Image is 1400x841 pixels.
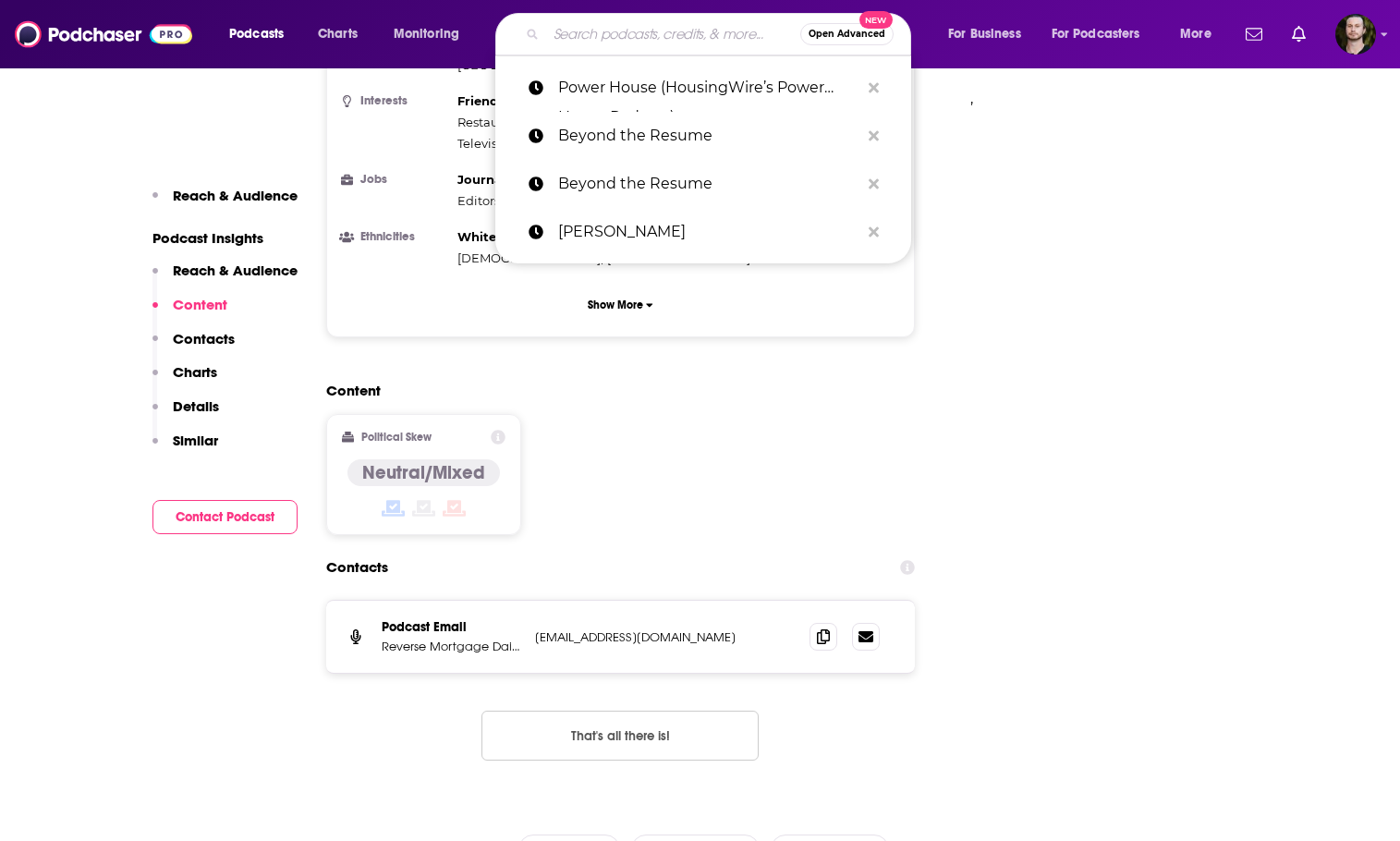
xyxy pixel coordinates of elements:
[216,19,308,49] button: open menu
[513,13,929,55] div: Search podcasts, credits, & more...
[342,174,450,186] h3: Jobs
[457,248,603,269] span: ,
[948,21,1021,47] span: For Business
[558,160,859,208] p: Beyond the Resume
[457,226,577,248] span: ,
[935,19,1044,49] button: open menu
[318,21,358,47] span: Charts
[152,330,235,364] button: Contacts
[1167,19,1235,49] button: open menu
[535,629,780,645] p: [EMAIL_ADDRESS][DOMAIN_NAME]
[173,330,235,347] p: Contacts
[809,30,885,39] span: Open Advanced
[326,382,901,399] h2: Content
[457,112,628,133] span: ,
[173,187,298,204] p: Reach & Audience
[382,639,520,654] p: Reverse Mortgage Daily
[342,95,450,107] h3: Interests
[1335,14,1376,55] button: Show profile menu
[495,208,911,256] a: [PERSON_NAME]
[152,229,298,247] p: Podcast Insights
[457,190,503,212] span: ,
[457,136,558,151] span: Television & Film
[495,112,911,160] a: Beyond the Resume
[173,432,218,449] p: Similar
[1335,14,1376,55] img: User Profile
[173,363,217,381] p: Charts
[173,262,298,279] p: Reach & Audience
[457,169,599,190] span: ,
[457,172,596,187] span: Journalists/Reporters
[1335,14,1376,55] span: Logged in as OutlierAudio
[326,550,388,585] h2: Contacts
[15,17,192,52] img: Podchaser - Follow, Share and Rate Podcasts
[546,19,800,49] input: Search podcasts, credits, & more...
[1052,21,1140,47] span: For Podcasters
[558,112,859,160] p: Beyond the Resume
[152,296,227,330] button: Content
[1040,19,1167,49] button: open menu
[457,229,574,244] span: White / Caucasian
[152,397,219,432] button: Details
[558,208,859,256] p: Alka Sharma
[859,11,893,29] span: New
[495,64,911,112] a: Power House (HousingWire’s Power House Podcast)
[382,619,520,635] p: Podcast Email
[361,431,432,444] h2: Political Skew
[152,363,217,397] button: Charts
[342,231,450,243] h3: Ethnicities
[152,262,298,296] button: Reach & Audience
[800,23,894,45] button: Open AdvancedNew
[457,115,626,129] span: Restaurants, Food & Grocery
[229,21,284,47] span: Podcasts
[481,711,759,761] button: Nothing here.
[152,187,298,221] button: Reach & Audience
[173,296,227,313] p: Content
[1284,18,1313,50] a: Show notifications dropdown
[1238,18,1270,50] a: Show notifications dropdown
[457,193,500,208] span: Editors
[495,160,911,208] a: Beyond the Resume
[588,299,643,311] p: Show More
[173,397,219,415] p: Details
[1180,21,1211,47] span: More
[457,93,656,108] span: Friends, Family & Relationships
[152,500,298,534] button: Contact Podcast
[342,287,900,322] button: Show More
[381,19,483,49] button: open menu
[306,19,369,49] a: Charts
[457,91,659,112] span: ,
[152,432,218,466] button: Similar
[558,64,859,112] p: Power House (HousingWire’s Power House Podcast)
[394,21,459,47] span: Monitoring
[362,461,485,484] h4: Neutral/Mixed
[457,250,601,265] span: [DEMOGRAPHIC_DATA]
